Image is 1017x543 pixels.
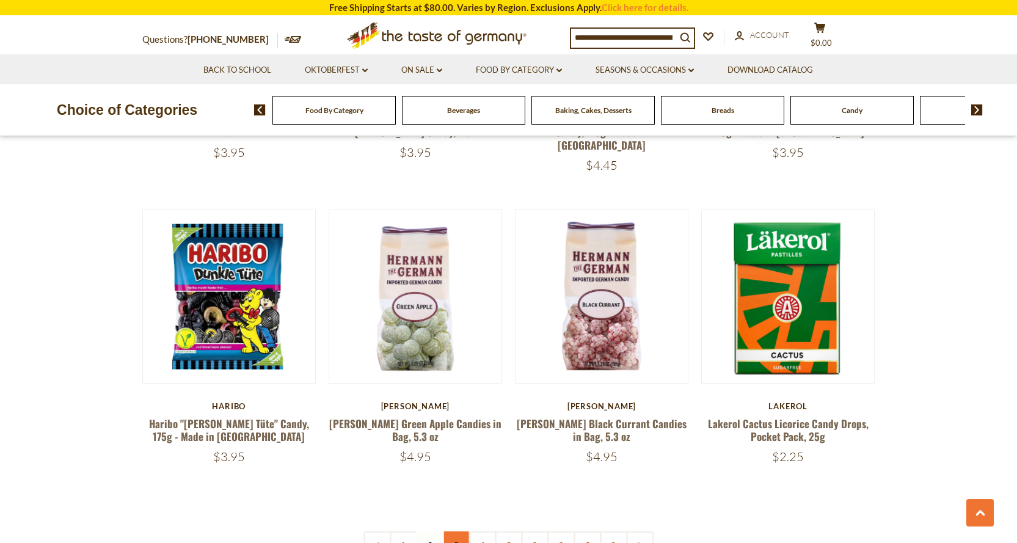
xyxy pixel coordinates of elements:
a: [PHONE_NUMBER] [188,34,269,45]
img: previous arrow [254,104,266,115]
div: [PERSON_NAME] [329,401,503,411]
a: Baking, Cakes, Desserts [555,106,632,115]
img: next arrow [971,104,983,115]
a: Breads [712,106,734,115]
span: $3.95 [213,449,245,464]
a: Download Catalog [727,64,813,77]
a: On Sale [401,64,442,77]
a: Candy [842,106,862,115]
div: [PERSON_NAME] [515,401,689,411]
span: $3.95 [213,145,245,160]
a: Beverages [447,106,480,115]
a: Back to School [203,64,271,77]
a: [PERSON_NAME] Black Currant Candies in Bag, 5.3 oz [517,416,687,444]
div: Lakerol [701,401,875,411]
img: Lakerol Cactus Licorice Candy Drops, Pocket Pack, 25g [702,210,875,383]
img: Haribo "Dunkle Tüte" Candy, 175g - Made in Germany [143,210,316,383]
span: $0.00 [811,38,832,48]
a: Seasons & Occasions [596,64,694,77]
a: Lakerol Cactus Licorice Candy Drops, Pocket Pack, 25g [708,416,869,444]
a: Food By Category [305,106,363,115]
a: Haribo "[PERSON_NAME] Tüte" Candy, 175g - Made in [GEOGRAPHIC_DATA] [149,416,309,444]
span: $4.95 [586,449,618,464]
div: Haribo [142,401,316,411]
a: Food By Category [476,64,562,77]
span: $4.45 [586,158,618,173]
span: $4.95 [399,449,431,464]
span: Account [750,30,789,40]
a: Oktoberfest [305,64,368,77]
img: Hermann Bavarian Green Apple Candies in Bag, 5.3 oz [329,210,502,383]
span: $3.95 [399,145,431,160]
img: Hermann Bavarian Black Currant Candies in Bag, 5.3 oz [516,210,688,383]
span: $3.95 [772,145,804,160]
a: Account [735,29,789,42]
a: [PERSON_NAME] Green Apple Candies in Bag, 5.3 oz [329,416,501,444]
button: $0.00 [802,22,839,53]
a: Click here for details. [602,2,688,13]
span: $2.25 [772,449,804,464]
p: Questions? [142,32,278,48]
